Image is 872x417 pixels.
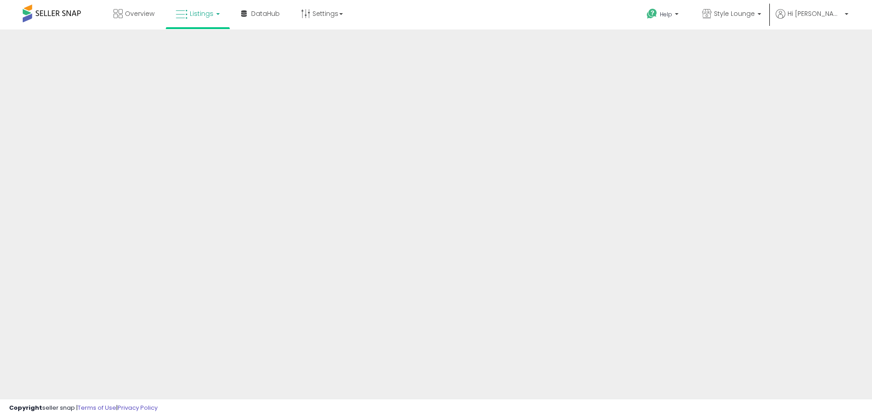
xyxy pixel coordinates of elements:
a: Terms of Use [78,403,116,412]
strong: Copyright [9,403,42,412]
span: Listings [190,9,213,18]
a: Help [639,1,688,29]
div: seller snap | | [9,404,158,412]
i: Get Help [646,8,658,20]
span: Help [660,10,672,18]
span: DataHub [251,9,280,18]
a: Privacy Policy [118,403,158,412]
span: Style Lounge [714,9,755,18]
a: Hi [PERSON_NAME] [776,9,848,29]
span: Hi [PERSON_NAME] [788,9,842,18]
span: Overview [125,9,154,18]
